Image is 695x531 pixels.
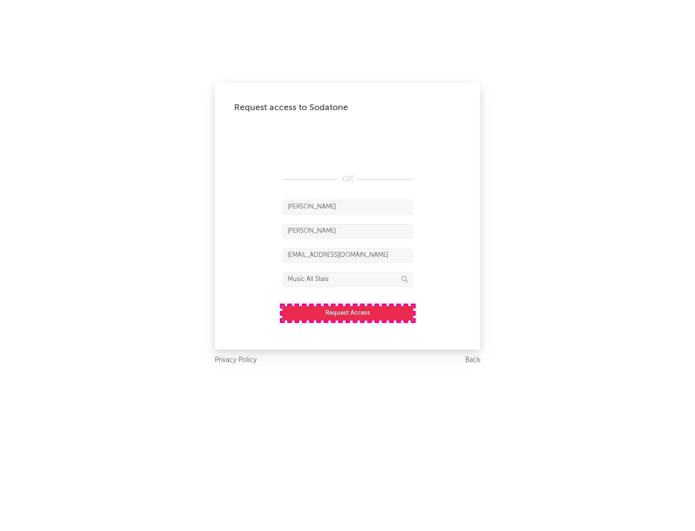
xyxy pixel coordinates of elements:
a: Privacy Policy [215,354,257,366]
input: Division [282,272,413,287]
div: Request access to Sodatone [234,102,461,113]
button: Request Access [282,306,413,321]
a: Back [465,354,480,366]
div: OR [282,174,413,185]
input: Last Name [282,224,413,238]
input: First Name [282,200,413,214]
input: Email [282,248,413,263]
